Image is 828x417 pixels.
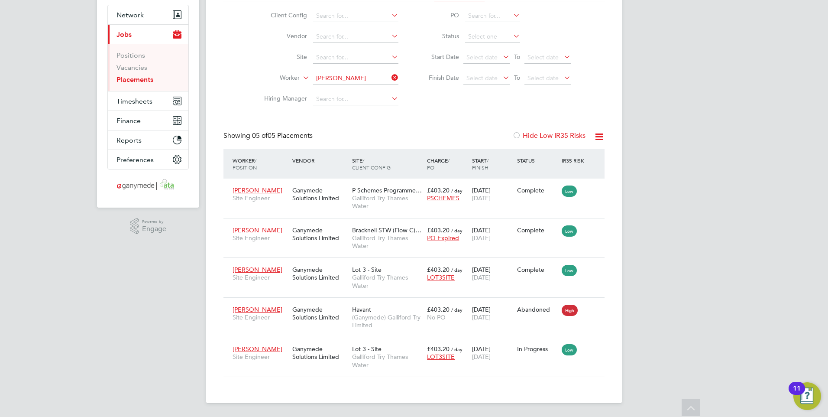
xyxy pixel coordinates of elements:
[116,51,145,59] a: Positions
[233,353,288,361] span: Site Engineer
[114,178,182,192] img: ganymedesolutions-logo-retina.png
[257,11,307,19] label: Client Config
[427,274,455,281] span: LOT3SITE
[427,186,450,194] span: £403.20
[427,194,459,202] span: PSCHEMES
[230,222,605,229] a: [PERSON_NAME]Site EngineerGanymede Solutions LimitedBracknell STW (Flow C)…Galliford Try Thames W...
[116,117,141,125] span: Finance
[257,32,307,40] label: Vendor
[252,131,313,140] span: 05 Placements
[517,186,558,194] div: Complete
[511,72,523,83] span: To
[250,74,300,82] label: Worker
[352,274,423,289] span: Galliford Try Thames Water
[420,74,459,81] label: Finish Date
[465,10,520,22] input: Search for...
[352,157,391,171] span: / Client Config
[527,74,559,82] span: Select date
[517,306,558,313] div: Abandoned
[562,186,577,197] span: Low
[515,153,560,168] div: Status
[420,53,459,61] label: Start Date
[233,266,282,274] span: [PERSON_NAME]
[116,156,154,164] span: Preferences
[108,91,188,111] button: Timesheets
[252,131,268,140] span: 05 of
[116,30,132,39] span: Jobs
[451,267,463,273] span: / day
[116,11,144,19] span: Network
[108,111,188,130] button: Finance
[451,187,463,194] span: / day
[427,306,450,313] span: £403.20
[130,218,167,235] a: Powered byEngage
[427,266,450,274] span: £403.20
[257,53,307,61] label: Site
[425,153,470,175] div: Charge
[562,305,578,316] span: High
[472,313,491,321] span: [DATE]
[257,94,307,102] label: Hiring Manager
[451,346,463,352] span: / day
[352,345,382,353] span: Lot 3 - Site
[313,31,398,43] input: Search for...
[472,274,491,281] span: [DATE]
[517,226,558,234] div: Complete
[108,150,188,169] button: Preferences
[230,182,605,189] a: [PERSON_NAME]Site EngineerGanymede Solutions LimitedP-Schemes Programme…Galliford Try Thames Wate...
[116,75,153,84] a: Placements
[142,218,166,225] span: Powered by
[517,266,558,274] div: Complete
[517,345,558,353] div: In Progress
[352,353,423,368] span: Galliford Try Thames Water
[427,353,455,361] span: LOT3SITE
[470,341,515,365] div: [DATE]
[116,136,142,144] span: Reports
[290,341,350,365] div: Ganymede Solutions Limited
[108,25,188,44] button: Jobs
[142,225,166,233] span: Engage
[420,32,459,40] label: Status
[472,194,491,202] span: [DATE]
[116,63,147,72] a: Vacancies
[511,51,523,62] span: To
[233,274,288,281] span: Site Engineer
[562,344,577,355] span: Low
[233,306,282,313] span: [PERSON_NAME]
[313,72,398,85] input: Search for...
[313,52,398,64] input: Search for...
[420,11,459,19] label: PO
[352,313,423,329] span: (Ganymede) Galliford Try Limited
[233,226,282,234] span: [PERSON_NAME]
[466,53,498,61] span: Select date
[290,153,350,168] div: Vendor
[472,157,488,171] span: / Finish
[290,182,350,206] div: Ganymede Solutions Limited
[233,345,282,353] span: [PERSON_NAME]
[352,226,421,234] span: Bracknell STW (Flow C)…
[313,93,398,105] input: Search for...
[560,153,589,168] div: IR35 Risk
[793,382,821,410] button: Open Resource Center, 11 new notifications
[470,153,515,175] div: Start
[470,182,515,206] div: [DATE]
[230,261,605,268] a: [PERSON_NAME]Site EngineerGanymede Solutions LimitedLot 3 - SiteGalliford Try Thames Water£403.20...
[427,345,450,353] span: £403.20
[451,227,463,234] span: / day
[233,234,288,242] span: Site Engineer
[562,225,577,237] span: Low
[230,340,605,348] a: [PERSON_NAME]Site EngineerGanymede Solutions LimitedLot 3 - SiteGalliford Try Thames Water£403.20...
[108,5,188,24] button: Network
[223,131,314,140] div: Showing
[470,301,515,326] div: [DATE]
[465,31,520,43] input: Select one
[233,157,257,171] span: / Position
[427,226,450,234] span: £403.20
[233,313,288,321] span: Site Engineer
[512,131,585,140] label: Hide Low IR35 Risks
[352,186,422,194] span: P-Schemes Programme…
[313,10,398,22] input: Search for...
[466,74,498,82] span: Select date
[350,153,425,175] div: Site
[233,194,288,202] span: Site Engineer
